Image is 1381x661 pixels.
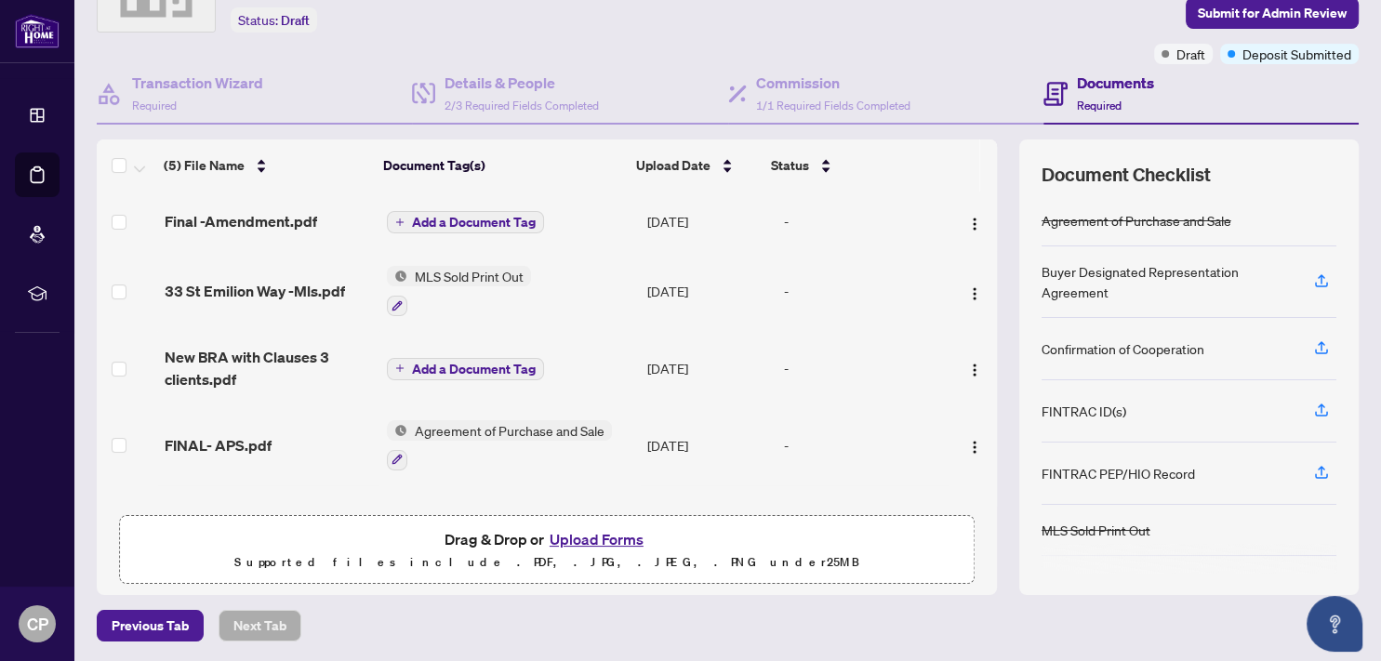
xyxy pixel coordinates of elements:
span: Final -Amendment.pdf [165,210,317,232]
img: Logo [967,217,982,231]
div: - [784,358,940,378]
button: Add a Document Tag [387,356,544,380]
img: Logo [967,286,982,301]
button: Logo [960,276,989,306]
button: Upload Forms [544,527,649,551]
h4: Transaction Wizard [132,72,263,94]
span: plus [395,364,405,373]
span: Status [771,155,809,176]
span: 2/3 Required Fields Completed [445,99,599,112]
td: [DATE] [640,251,777,331]
div: FINTRAC ID(s) [1042,401,1126,421]
h4: Documents [1077,72,1154,94]
div: Confirmation of Cooperation [1042,338,1204,359]
div: FINTRAC PEP/HIO Record [1042,463,1195,483]
button: Next Tab [219,610,301,641]
span: CP [27,611,48,637]
span: FINAL- APS.pdf [165,434,272,456]
span: 33 St Emilion Way -Mls.pdf [165,280,345,302]
span: Draft [1176,44,1205,64]
th: (5) File Name [156,139,375,192]
span: Required [132,99,177,112]
button: Add a Document Tag [387,358,544,380]
button: Open asap [1307,596,1362,652]
img: Status Icon [387,420,407,441]
button: Status IconMLS Sold Print Out [387,266,531,316]
div: - [784,211,940,231]
span: Drag & Drop or [445,527,649,551]
div: Agreement of Purchase and Sale [1042,210,1231,231]
span: Upload Date [636,155,710,176]
span: 1755964868926-Deposit-Officialreceipt.pdf [165,500,372,545]
button: Add a Document Tag [387,211,544,233]
span: Required [1077,99,1122,112]
h4: Commission [756,72,910,94]
td: [DATE] [640,331,777,405]
th: Status [764,139,933,192]
img: Status Icon [387,266,407,286]
span: Deposit Submitted [1242,44,1351,64]
div: Status: [231,7,317,33]
div: - [784,281,940,301]
button: Logo [960,206,989,236]
button: Logo [960,353,989,383]
span: Drag & Drop orUpload FormsSupported files include .PDF, .JPG, .JPEG, .PNG under25MB [120,516,974,585]
th: Document Tag(s) [376,139,629,192]
span: Draft [281,12,310,29]
span: Add a Document Tag [412,363,536,376]
span: (5) File Name [164,155,245,176]
span: New BRA with Clauses 3 clients.pdf [165,346,372,390]
th: Upload Date [629,139,764,192]
button: Logo [960,430,989,460]
img: logo [15,14,60,48]
span: Add a Document Tag [412,216,536,229]
h4: Details & People [445,72,599,94]
td: [DATE] [640,192,777,251]
td: [DATE] [640,485,777,560]
div: MLS Sold Print Out [1042,520,1150,540]
span: MLS Sold Print Out [407,266,531,286]
span: Previous Tab [112,611,189,641]
p: Supported files include .PDF, .JPG, .JPEG, .PNG under 25 MB [131,551,963,574]
img: Logo [967,363,982,377]
span: plus [395,218,405,227]
span: Agreement of Purchase and Sale [407,420,612,441]
span: 1/1 Required Fields Completed [756,99,910,112]
img: Logo [967,440,982,455]
td: [DATE] [640,405,777,485]
span: Document Checklist [1042,162,1211,188]
div: Buyer Designated Representation Agreement [1042,261,1292,302]
button: Status IconAgreement of Purchase and Sale [387,420,612,470]
button: Previous Tab [97,610,204,641]
div: - [784,435,940,456]
button: Add a Document Tag [387,210,544,234]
